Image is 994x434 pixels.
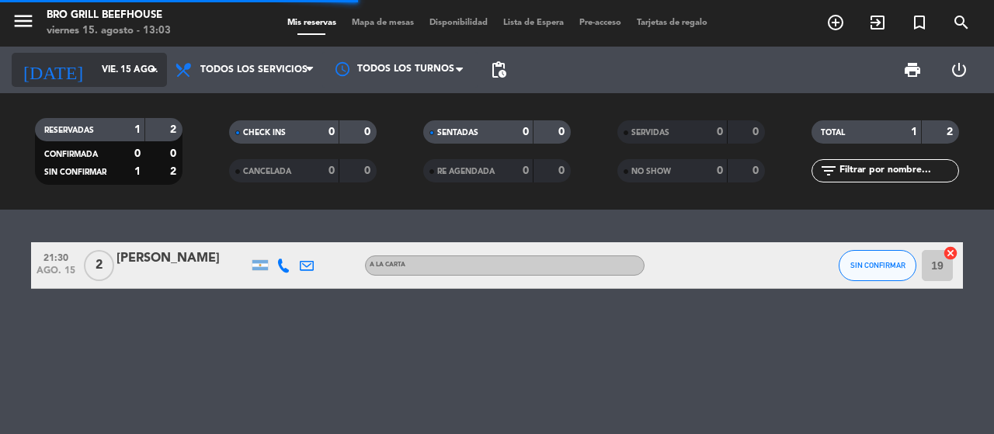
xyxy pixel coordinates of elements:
[850,261,905,269] span: SIN CONFIRMAR
[44,127,94,134] span: RESERVADAS
[364,165,374,176] strong: 0
[936,47,982,93] div: LOG OUT
[631,129,669,137] span: SERVIDAS
[47,8,171,23] div: Bro Grill Beefhouse
[911,127,917,137] strong: 1
[437,129,478,137] span: SENTADAS
[826,13,845,32] i: add_circle_outline
[903,61,922,79] span: print
[243,129,286,137] span: CHECK INS
[12,9,35,38] button: menu
[950,61,968,79] i: power_settings_new
[868,13,887,32] i: exit_to_app
[572,19,629,27] span: Pre-acceso
[44,168,106,176] span: SIN CONFIRMAR
[717,127,723,137] strong: 0
[170,166,179,177] strong: 2
[243,168,291,175] span: CANCELADA
[943,245,958,261] i: cancel
[752,165,762,176] strong: 0
[752,127,762,137] strong: 0
[44,151,98,158] span: CONFIRMADA
[328,165,335,176] strong: 0
[523,165,529,176] strong: 0
[84,250,114,281] span: 2
[523,127,529,137] strong: 0
[36,266,75,283] span: ago. 15
[116,248,248,269] div: [PERSON_NAME]
[947,127,956,137] strong: 2
[134,148,141,159] strong: 0
[631,168,671,175] span: NO SHOW
[170,148,179,159] strong: 0
[839,250,916,281] button: SIN CONFIRMAR
[12,9,35,33] i: menu
[36,248,75,266] span: 21:30
[629,19,715,27] span: Tarjetas de regalo
[280,19,344,27] span: Mis reservas
[838,162,958,179] input: Filtrar por nombre...
[200,64,308,75] span: Todos los servicios
[952,13,971,32] i: search
[717,165,723,176] strong: 0
[364,127,374,137] strong: 0
[170,124,179,135] strong: 2
[819,161,838,180] i: filter_list
[134,166,141,177] strong: 1
[47,23,171,39] div: viernes 15. agosto - 13:03
[328,127,335,137] strong: 0
[422,19,495,27] span: Disponibilidad
[558,127,568,137] strong: 0
[12,53,94,87] i: [DATE]
[910,13,929,32] i: turned_in_not
[495,19,572,27] span: Lista de Espera
[370,262,405,268] span: A LA CARTA
[144,61,163,79] i: arrow_drop_down
[489,61,508,79] span: pending_actions
[437,168,495,175] span: RE AGENDADA
[821,129,845,137] span: TOTAL
[344,19,422,27] span: Mapa de mesas
[558,165,568,176] strong: 0
[134,124,141,135] strong: 1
